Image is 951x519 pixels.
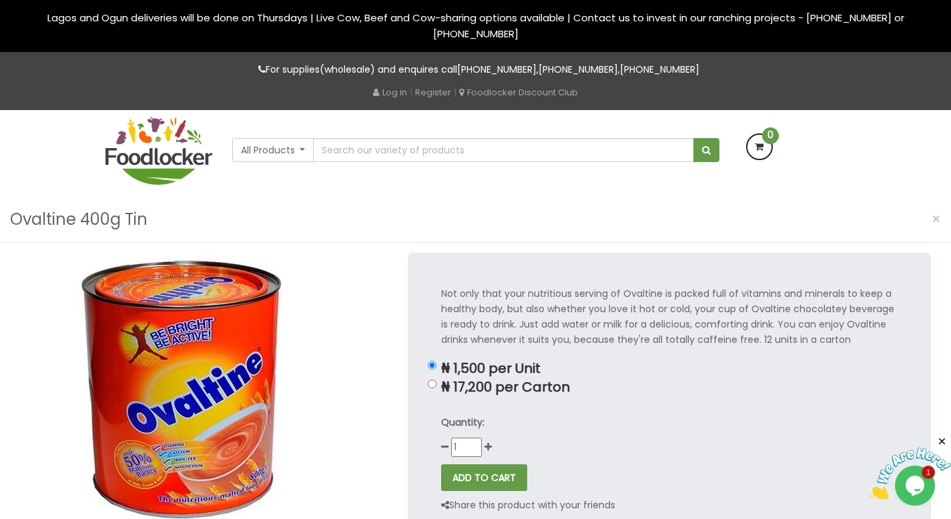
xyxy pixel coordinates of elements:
[410,85,412,99] span: |
[105,117,212,185] img: FoodLocker
[105,62,846,77] p: For supplies(wholesale) and enquires call , ,
[868,436,951,499] iframe: chat widget
[313,138,693,162] input: Search our variety of products
[441,416,485,429] strong: Quantity:
[373,86,407,99] a: Log in
[415,86,451,99] a: Register
[441,286,898,348] p: Not only that your nutritious serving of Ovaltine is packed full of vitamins and minerals to keep...
[441,380,898,395] p: ₦ 17,200 per Carton
[932,209,941,229] span: ×
[459,86,578,99] a: Foodlocker Discount Club
[620,63,699,76] a: [PHONE_NUMBER]
[457,63,537,76] a: [PHONE_NUMBER]
[428,361,436,370] input: ₦ 1,500 per Unit
[428,380,436,388] input: ₦ 17,200 per Carton
[10,207,147,232] h3: Ovaltine 400g Tin
[441,498,615,513] p: Share this product with your friends
[925,205,948,233] button: Close
[539,63,618,76] a: [PHONE_NUMBER]
[762,127,779,144] span: 0
[47,11,904,41] span: Lagos and Ogun deliveries will be done on Thursdays | Live Cow, Beef and Cow-sharing options avai...
[441,464,527,491] button: ADD TO CART
[232,138,314,162] button: All Products
[454,85,456,99] span: |
[441,361,898,376] p: ₦ 1,500 per Unit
